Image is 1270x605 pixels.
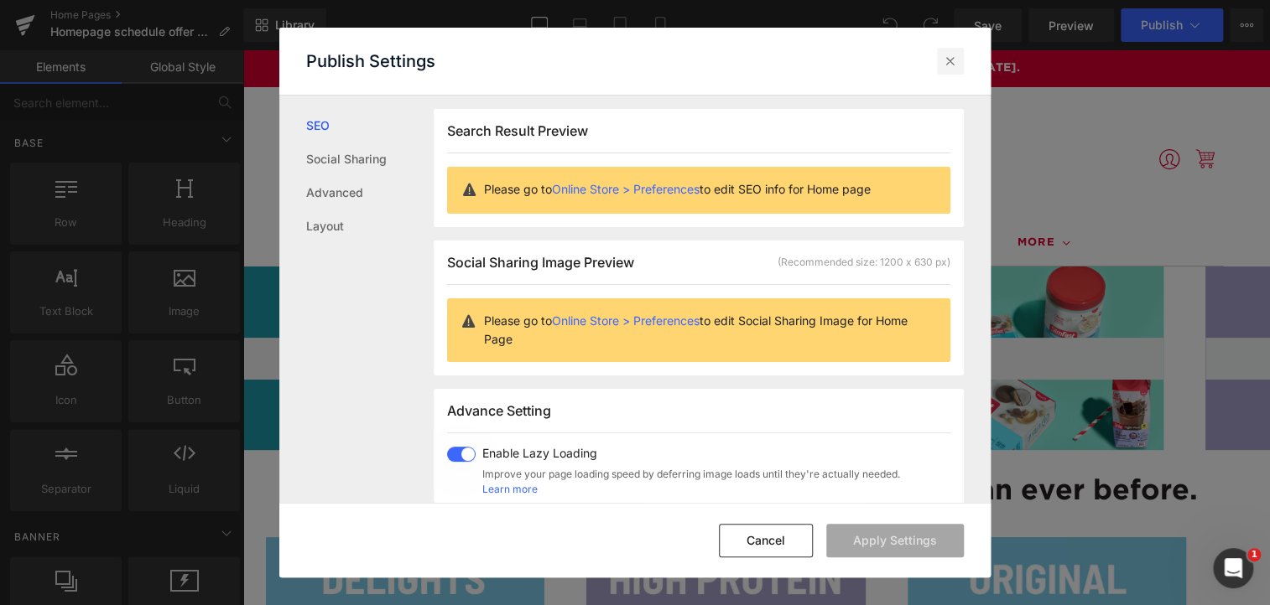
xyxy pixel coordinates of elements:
undefined: Lose Weight YOUR Way with more options than ever before. [72,428,955,453]
button: Cancel [719,524,813,557]
a: Snacks [298,178,366,208]
span: Sweet Savings: [DATE] Sale: Save 15% Sitewide w/ code LABORDAYSF through [DATE]. [250,10,778,27]
div: (Recommended size: 1200 x 630 px) [778,255,950,270]
a: More [775,178,828,208]
a: Online Store > Preferences [552,182,700,196]
a: Auto Delivery [637,178,744,208]
p: Please go to to edit SEO info for Home page [484,180,937,199]
a: SEO [306,109,434,142]
span: Advance Setting [447,402,551,419]
img: Slimfast Shop homepage [47,54,215,163]
span: Enable Lazy Loading [482,447,900,460]
button: Search [430,88,447,105]
span: Search Result Preview [447,122,588,139]
nav: Main navigation [47,170,981,215]
button: Apply Settings [826,524,964,557]
p: Please go to to edit Social Sharing Image for Home Page [484,312,937,349]
a: Lifestyle [535,178,606,208]
p: Publish Settings [306,51,435,71]
span: Social Sharing Image Preview [447,254,634,271]
input: Search [430,79,598,116]
span: 1 [1247,548,1261,561]
a: Social Sharing [306,142,434,176]
iframe: Intercom live chat [1213,548,1253,588]
a: Bundles & Kits [397,178,504,208]
span: Improve your page loading speed by deferring image loads until they're actually needed. [482,467,900,482]
a: Shakes [200,178,267,208]
a: Learn more [482,482,538,497]
a: Online Store > Preferences [552,313,700,328]
a: Layout [306,209,434,243]
a: Advanced [306,176,434,209]
img: shopping cart [951,97,974,120]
